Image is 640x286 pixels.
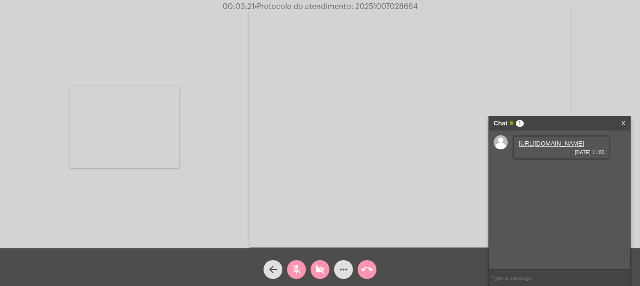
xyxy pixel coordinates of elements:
[267,264,279,275] mat-icon: arrow_back
[361,264,373,275] mat-icon: call_end
[291,264,302,275] mat-icon: mic_off
[494,116,507,131] strong: Chat
[519,149,604,155] span: [DATE] 11:00
[255,3,418,10] span: Protocolo do atendimento: 20251007028684
[255,3,257,10] span: •
[489,270,630,286] input: Type a message
[621,116,625,131] a: X
[338,264,349,275] mat-icon: more_horiz
[510,121,513,125] span: Online
[223,3,255,10] span: 00:03:21
[516,120,524,127] span: 1
[314,264,326,275] mat-icon: videocam_off
[519,140,584,147] a: [URL][DOMAIN_NAME]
